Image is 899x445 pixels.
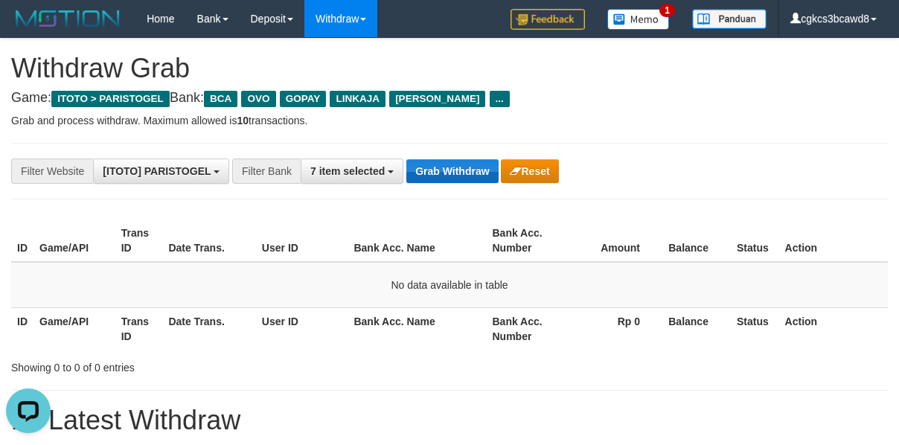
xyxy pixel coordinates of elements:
th: ID [11,307,33,350]
img: MOTION_logo.png [11,7,124,30]
th: Action [779,307,888,350]
th: Game/API [33,307,115,350]
th: Bank Acc. Name [348,220,486,262]
th: Status [731,307,779,350]
th: Date Trans. [162,220,255,262]
span: BCA [204,91,237,107]
th: Rp 0 [566,307,662,350]
p: Grab and process withdraw. Maximum allowed is transactions. [11,113,888,128]
span: 1 [659,4,675,17]
strong: 10 [237,115,249,127]
th: Bank Acc. Number [486,220,566,262]
span: 7 item selected [310,165,385,177]
th: Bank Acc. Name [348,307,486,350]
th: Trans ID [115,220,163,262]
span: LINKAJA [330,91,385,107]
img: panduan.png [692,9,767,29]
h1: Withdraw Grab [11,54,888,83]
img: Button%20Memo.svg [607,9,670,30]
th: Date Trans. [162,307,255,350]
span: ... [490,91,510,107]
td: No data available in table [11,262,888,308]
th: Balance [662,307,731,350]
div: Filter Website [11,159,93,184]
button: [ITOTO] PARISTOGEL [93,159,229,184]
div: Showing 0 to 0 of 0 entries [11,354,363,375]
th: User ID [256,307,348,350]
button: Open LiveChat chat widget [6,6,51,51]
span: GOPAY [280,91,327,107]
h1: 15 Latest Withdraw [11,406,888,435]
th: Balance [662,220,731,262]
th: ID [11,220,33,262]
th: Game/API [33,220,115,262]
div: Filter Bank [232,159,301,184]
th: User ID [256,220,348,262]
button: Grab Withdraw [406,159,498,183]
img: Feedback.jpg [511,9,585,30]
th: Trans ID [115,307,163,350]
button: Reset [501,159,558,183]
h4: Game: Bank: [11,91,888,106]
span: [ITOTO] PARISTOGEL [103,165,211,177]
th: Amount [566,220,662,262]
span: [PERSON_NAME] [389,91,485,107]
th: Action [779,220,888,262]
span: ITOTO > PARISTOGEL [51,91,170,107]
button: 7 item selected [301,159,403,184]
th: Bank Acc. Number [486,307,566,350]
th: Status [731,220,779,262]
span: OVO [241,91,275,107]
